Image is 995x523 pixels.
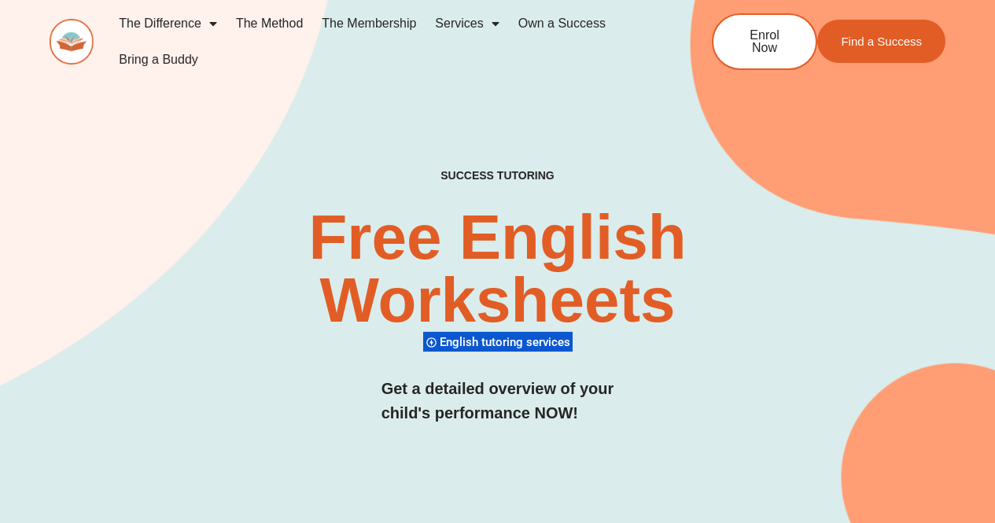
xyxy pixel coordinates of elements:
[509,6,615,42] a: Own a Success
[817,20,945,63] a: Find a Success
[440,335,575,349] span: English tutoring services
[841,35,922,47] span: Find a Success
[109,42,208,78] a: Bring a Buddy
[227,6,312,42] a: The Method
[312,6,426,42] a: The Membership
[109,6,227,42] a: The Difference
[916,447,995,523] iframe: Chat Widget
[423,331,573,352] div: English tutoring services
[426,6,508,42] a: Services
[712,13,817,70] a: Enrol Now
[365,169,630,182] h4: SUCCESS TUTORING​
[109,6,660,78] nav: Menu
[202,206,793,332] h2: Free English Worksheets​
[381,377,614,425] h3: Get a detailed overview of your child's performance NOW!
[737,29,792,54] span: Enrol Now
